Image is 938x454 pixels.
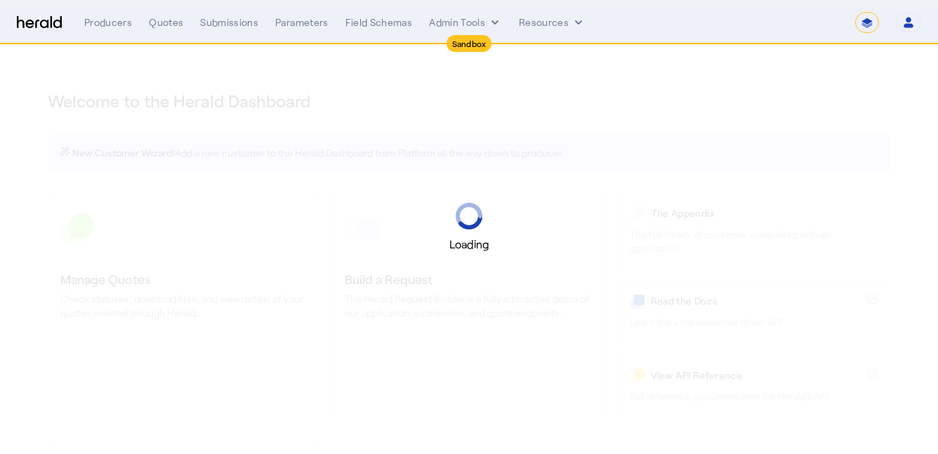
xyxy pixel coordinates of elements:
img: Herald Logo [17,16,62,29]
div: Quotes [149,15,183,29]
div: Producers [84,15,132,29]
div: Field Schemas [345,15,413,29]
div: Parameters [275,15,329,29]
button: internal dropdown menu [429,15,502,29]
div: Sandbox [447,35,492,52]
button: Resources dropdown menu [519,15,586,29]
div: Submissions [200,15,258,29]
